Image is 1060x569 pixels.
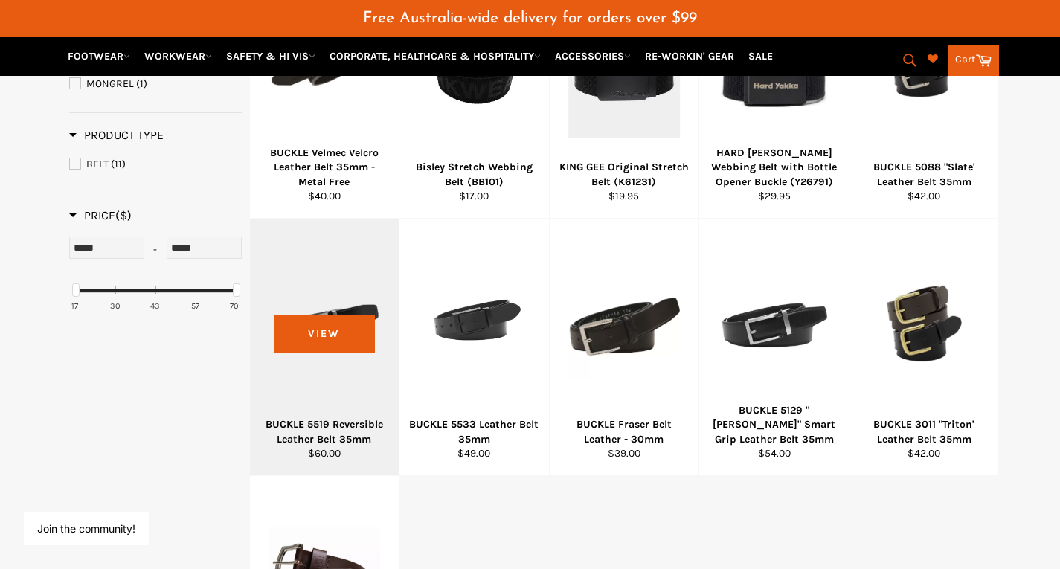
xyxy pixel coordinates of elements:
div: 43 [150,300,160,312]
div: 70 [230,300,239,312]
div: BUCKLE Velmec Velcro Leather Belt 35mm - Metal Free [259,146,390,189]
a: ACCESSORIES [549,43,637,69]
a: BUCKLE Fraser Belt Leather - 30mmBUCKLE Fraser Belt Leather - 30mm$39.00 [549,219,699,476]
div: HARD [PERSON_NAME] Webbing Belt with Bottle Opener Buckle (Y26791) [709,146,840,189]
div: BUCKLE 5533 Leather Belt 35mm [409,417,540,446]
div: 17 [71,300,78,312]
a: SAFETY & HI VIS [220,43,321,69]
span: ($) [115,208,132,222]
div: BUCKLE 3011 "Triton' Leather Belt 35mm [858,417,989,446]
a: BUCKLE 5519 Reversible Leather Belt 35mmBUCKLE 5519 Reversible Leather Belt 35mm$60.00View [249,219,399,476]
div: 30 [110,300,121,312]
input: Min Price [69,237,144,259]
div: BUCKLE 5088 "Slate' Leather Belt 35mm [858,160,989,189]
div: KING GEE Original Stretch Belt (K61231) [559,160,690,189]
a: Cart [948,45,999,76]
span: (1) [136,77,147,90]
a: RE-WORKIN' GEAR [639,43,740,69]
div: BUCKLE 5129 "[PERSON_NAME]" Smart Grip Leather Belt 35mm [709,403,840,446]
button: Join the community! [37,522,135,535]
a: CORPORATE, HEALTHCARE & HOSPITALITY [324,43,547,69]
div: - [144,237,167,263]
div: 57 [191,300,199,312]
span: Free Australia-wide delivery for orders over $99 [363,10,697,26]
a: MONGREL [69,76,242,92]
h3: Product Type [69,128,164,143]
a: BUCKLE 5129 BUCKLE 5129 "[PERSON_NAME]" Smart Grip Leather Belt 35mm$54.00 [698,219,849,476]
span: Price [69,208,132,222]
div: BUCKLE Fraser Belt Leather - 30mm [559,417,690,446]
input: Max Price [167,237,242,259]
a: BUCKLE 3011 BUCKLE 3011 "Triton' Leather Belt 35mm$42.00 [849,219,999,476]
span: MONGREL [86,77,134,90]
h3: Price($) [69,208,132,223]
a: BUCKLE 5533 Leather Belt 35mmBUCKLE 5533 Leather Belt 35mm$49.00 [399,219,549,476]
span: BELT [86,158,109,170]
div: BUCKLE 5519 Reversible Leather Belt 35mm [259,417,390,446]
span: Product Type [69,128,164,142]
div: Bisley Stretch Webbing Belt (BB101) [409,160,540,189]
a: WORKWEAR [138,43,218,69]
span: (11) [111,158,126,170]
a: FOOTWEAR [62,43,136,69]
a: BELT [69,156,242,173]
a: SALE [742,43,779,69]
